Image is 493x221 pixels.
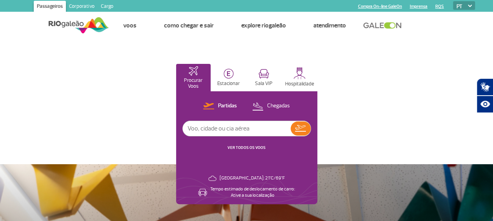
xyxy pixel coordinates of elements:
[285,81,314,87] p: Hospitalidade
[211,64,246,91] button: Estacionar
[218,102,237,110] p: Partidas
[183,121,291,136] input: Voo, cidade ou cia aérea
[250,101,292,111] button: Chegadas
[313,22,346,29] a: Atendimento
[358,4,402,9] a: Compra On-line GaleOn
[225,145,268,151] button: VER TODOS OS VOOS
[180,78,207,89] p: Procurar Voos
[176,64,211,91] button: Procurar Voos
[477,78,493,113] div: Plugin de acessibilidade da Hand Talk.
[258,69,269,79] img: vipRoom.svg
[164,22,213,29] a: Como chegar e sair
[282,64,317,91] button: Hospitalidade
[435,4,444,9] a: RQS
[241,22,286,29] a: Explore RIOgaleão
[66,1,98,13] a: Corporativo
[477,78,493,96] button: Abrir tradutor de língua de sinais.
[220,175,285,181] p: [GEOGRAPHIC_DATA]: 21°C/69°F
[217,81,240,87] p: Estacionar
[34,1,66,13] a: Passageiros
[227,145,266,150] a: VER TODOS OS VOOS
[201,101,239,111] button: Partidas
[123,22,136,29] a: Voos
[293,67,306,79] img: hospitality.svg
[98,1,116,13] a: Cargo
[477,96,493,113] button: Abrir recursos assistivos.
[189,66,198,76] img: airplaneHomeActive.svg
[267,102,290,110] p: Chegadas
[210,186,295,199] p: Tempo estimado de deslocamento de carro: Ative a sua localização
[410,4,428,9] a: Imprensa
[247,64,281,91] button: Sala VIP
[224,69,234,79] img: carParkingHome.svg
[255,81,273,87] p: Sala VIP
